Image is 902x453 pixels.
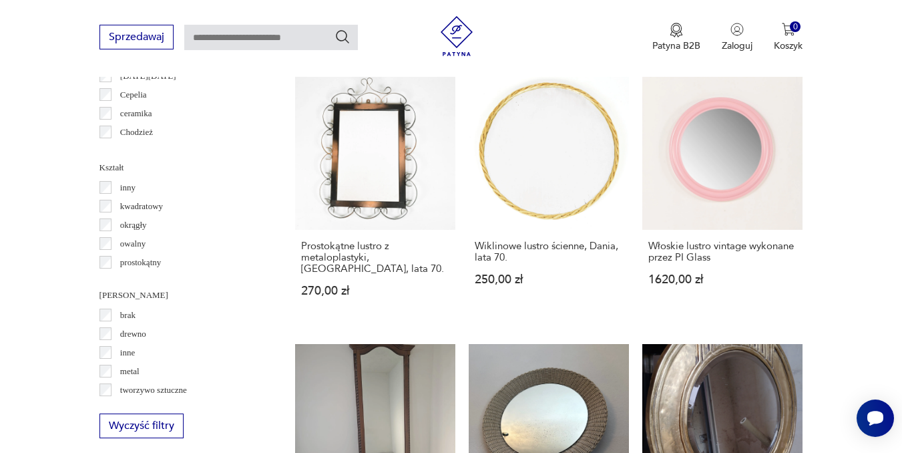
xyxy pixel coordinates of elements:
[120,345,135,360] p: inne
[857,400,894,437] iframe: Smartsupp widget button
[120,308,136,323] p: brak
[652,23,700,52] button: Patyna B2B
[648,241,797,263] h3: Włoskie lustro vintage wykonane przez PI Glass
[301,285,449,297] p: 270,00 zł
[722,39,752,52] p: Zaloguj
[99,25,174,49] button: Sprzedawaj
[782,23,795,36] img: Ikona koszyka
[475,274,623,285] p: 250,00 zł
[120,106,152,121] p: ceramika
[652,23,700,52] a: Ikona medaluPatyna B2B
[774,39,803,52] p: Koszyk
[334,29,351,45] button: Szukaj
[120,327,146,341] p: drewno
[652,39,700,52] p: Patyna B2B
[670,23,683,37] img: Ikona medalu
[120,88,147,102] p: Cepelia
[722,23,752,52] button: Zaloguj
[120,125,153,140] p: Chodzież
[295,69,455,323] a: Prostokątne lustro z metaloplastyki, Niemcy, lata 70.Prostokątne lustro z metaloplastyki, [GEOGRA...
[648,274,797,285] p: 1620,00 zł
[120,218,147,233] p: okrągły
[642,69,803,323] a: Włoskie lustro vintage wykonane przez PI GlassWłoskie lustro vintage wykonane przez PI Glass1620,...
[99,288,263,303] p: [PERSON_NAME]
[469,69,629,323] a: Wiklinowe lustro ścienne, Dania, lata 70.Wiklinowe lustro ścienne, Dania, lata 70.250,00 zł
[475,241,623,263] h3: Wiklinowe lustro ścienne, Dania, lata 70.
[120,199,163,214] p: kwadratowy
[790,21,801,33] div: 0
[99,33,174,43] a: Sprzedawaj
[99,160,263,175] p: Kształt
[120,237,146,251] p: owalny
[99,414,184,438] button: Wyczyść filtry
[774,23,803,52] button: 0Koszyk
[301,241,449,275] h3: Prostokątne lustro z metaloplastyki, [GEOGRAPHIC_DATA], lata 70.
[120,255,161,270] p: prostokątny
[120,144,152,158] p: Ćmielów
[437,16,477,56] img: Patyna - sklep z meblami i dekoracjami vintage
[120,364,140,379] p: metal
[120,180,136,195] p: inny
[120,383,187,398] p: tworzywo sztuczne
[730,23,744,36] img: Ikonka użytkownika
